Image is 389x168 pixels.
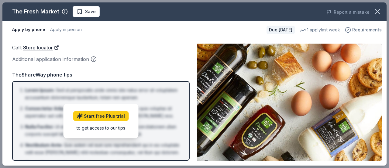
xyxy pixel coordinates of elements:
a: Start free Plus trial [73,111,129,121]
div: Additional application information [12,55,190,63]
div: Due [DATE] [267,26,295,34]
span: Requirements [352,26,382,34]
li: Nemo enim ipsam voluptatem quia voluptas sit aspernatur aut odit aut fugit, sed quia consequuntur... [25,105,181,120]
div: Call : [12,44,190,52]
li: Quis autem vel eum iure reprehenderit qui in ea voluptate velit esse [PERSON_NAME] nihil molestia... [25,141,181,156]
button: Report a mistake [326,9,370,16]
span: Nulla Facilisi : [25,124,54,129]
div: 1 apply last week [300,26,340,34]
button: Save [73,6,100,17]
span: Consectetur Adipiscing : [25,106,78,111]
span: Vestibulum Ante : [25,142,63,148]
button: Requirements [345,26,382,34]
button: Apply in person [50,23,82,36]
div: to get access to our tips [73,124,129,131]
li: Sed ut perspiciatis unde omnis iste natus error sit voluptatem accusantium doloremque laudantium,... [25,87,181,101]
a: Store locator [23,44,59,52]
span: Lorem Ipsum : [25,88,55,93]
div: TheShareWay phone tips [12,71,190,79]
button: Apply by phone [12,23,45,36]
span: Save [85,8,96,15]
li: Ut enim ad minima veniam, quis nostrum exercitationem ullam corporis suscipit laboriosam, nisi ut... [25,123,181,138]
div: The Fresh Market [12,7,59,16]
img: Image for The Fresh Market [197,44,382,161]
